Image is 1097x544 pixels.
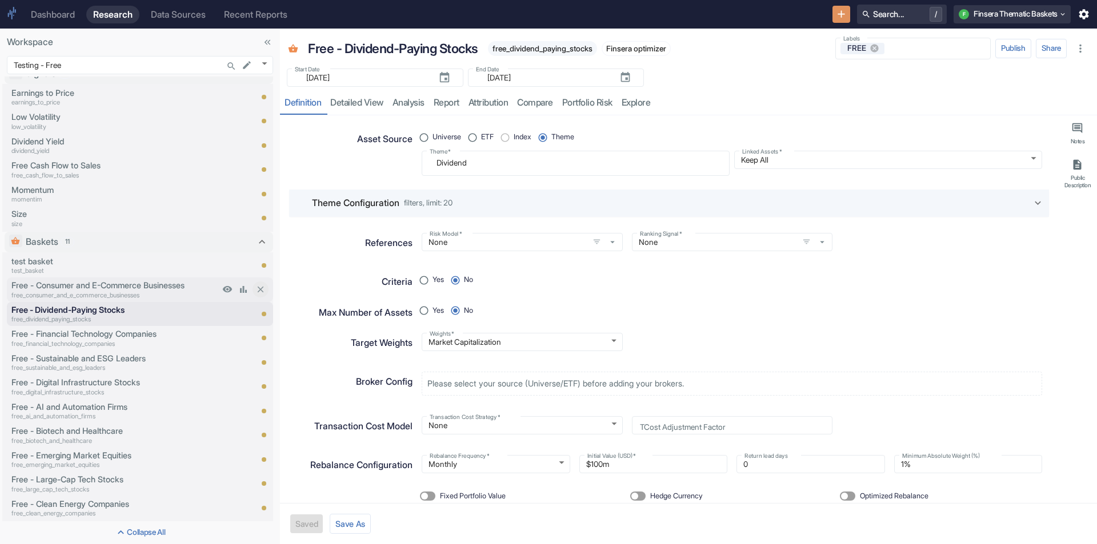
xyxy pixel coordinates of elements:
a: Dividend Yielddividend_yield [11,135,251,156]
button: open filters [590,235,603,248]
span: No [464,305,473,316]
a: compare [513,91,558,115]
p: dividend_yield [11,146,251,156]
p: free_large_cap_tech_stocks [11,485,219,494]
div: position [422,129,583,146]
p: test_basket [11,266,219,276]
svg: Close item [255,284,266,295]
div: Theme Configurationfilters, limit: 20 [289,190,1049,217]
p: free_financial_technology_companies [11,339,219,349]
span: No [464,275,473,285]
div: Keep All [734,151,1042,169]
p: Free - Sustainable and ESG Leaders [11,352,219,365]
p: Free - Large-Cap Tech Stocks [11,473,219,486]
div: resource tabs [280,91,1097,115]
a: Earnings to Priceearnings_to_price [11,87,251,107]
label: Initial Value (USD) [587,452,636,460]
a: Free - Biotech and Healthcarefree_biotech_and_healthcare [11,425,219,445]
a: Research [86,6,139,23]
p: free_dividend_paying_stocks [11,315,219,324]
p: References [365,236,413,250]
div: F [959,9,969,19]
div: Testing - Free [7,56,273,74]
a: Explore [617,91,655,115]
p: free_emerging_market_equities [11,460,219,470]
p: Free - Consumer and E-Commerce Businesses [11,279,219,292]
p: Workspace [7,35,273,49]
span: Yes [433,305,444,316]
p: Target Weights [351,336,413,350]
p: free_cash_flow_to_sales [11,171,251,180]
div: Research [93,9,133,20]
div: position [422,303,482,320]
label: Risk Model [430,229,462,238]
button: Collapse Sidebar [259,34,275,50]
div: Free - Dividend-Paying Stocks [305,36,482,62]
span: 11 [61,237,74,247]
p: Free - Emerging Market Equities [11,449,219,462]
p: free_biotech_and_healthcare [11,436,219,446]
p: Earnings to Price [11,87,251,99]
input: yyyy-mm-dd [481,71,610,84]
button: Close item [253,281,269,297]
a: Recent Reports [217,6,294,23]
span: ETF [481,132,494,143]
label: Return lead days [744,452,788,460]
p: Free Cash Flow to Sales [11,159,251,172]
button: New Resource [832,6,850,23]
label: Weights [430,329,454,338]
a: Data Sources [144,6,213,23]
button: open filters [799,235,813,248]
p: momentim [11,195,251,204]
a: Sizesize [11,208,251,228]
a: Low Volatilitylow_volatility [11,111,251,131]
span: Theme [551,132,574,143]
a: Free - Consumer and E-Commerce Businessesfree_consumer_and_e_commerce_businesses [11,279,219,300]
p: Theme Configuration [312,196,399,210]
label: Rebalance Frequency [430,452,489,460]
button: edit [239,57,255,73]
a: test baskettest_basket [11,255,219,276]
p: Free - AI and Automation Firms [11,401,219,413]
p: Free - Clean Energy Companies [11,498,219,510]
a: Free - Financial Technology Companiesfree_financial_technology_companies [11,328,219,348]
span: Finsera optimizer [602,44,670,53]
div: Data Sources [151,9,206,20]
p: free_ai_and_automation_firms [11,412,219,421]
button: Search... [223,58,239,74]
button: Search.../ [857,5,947,24]
p: Rebalance Configuration [310,458,413,472]
p: Momentum [11,184,251,196]
span: free_dividend_paying_stocks [488,44,597,53]
p: earnings_to_price [11,98,251,107]
button: Save As [330,514,371,534]
button: Collapse All [2,523,278,542]
span: Optimized Rebalance [860,491,928,502]
p: Max Number of Assets [319,306,413,320]
a: Free - Digital Infrastructure Stocksfree_digital_infrastructure_stocks [11,376,219,397]
p: Free - Digital Infrastructure Stocks [11,376,219,389]
button: Publish [995,39,1031,58]
p: free_sustainable_and_esg_leaders [11,363,219,373]
label: Theme [430,147,451,156]
div: Monthly [422,455,570,473]
button: Share [1036,39,1067,58]
span: Index [514,132,531,143]
p: Free - Dividend-Paying Stocks [11,304,219,316]
span: filters, limit: 20 [404,199,453,207]
p: low_volatility [11,122,251,132]
label: Transaction Cost Strategy [430,413,500,421]
a: Free - Dividend-Paying Stocksfree_dividend_paying_stocks [11,304,219,324]
a: Free - Sustainable and ESG Leadersfree_sustainable_and_esg_leaders [11,352,219,373]
span: Yes [433,275,444,285]
a: View Preview [219,281,235,297]
a: detailed view [326,91,388,115]
label: Labels [843,34,860,43]
div: position [422,272,482,289]
a: Free - AI and Automation Firmsfree_ai_and_automation_firms [11,401,219,421]
a: Momentummomentim [11,184,251,204]
p: Size [11,208,251,220]
input: yyyy-mm-dd [299,71,429,84]
p: Free - Dividend-Paying Stocks [308,39,478,58]
div: Market Capitalization [422,333,622,351]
